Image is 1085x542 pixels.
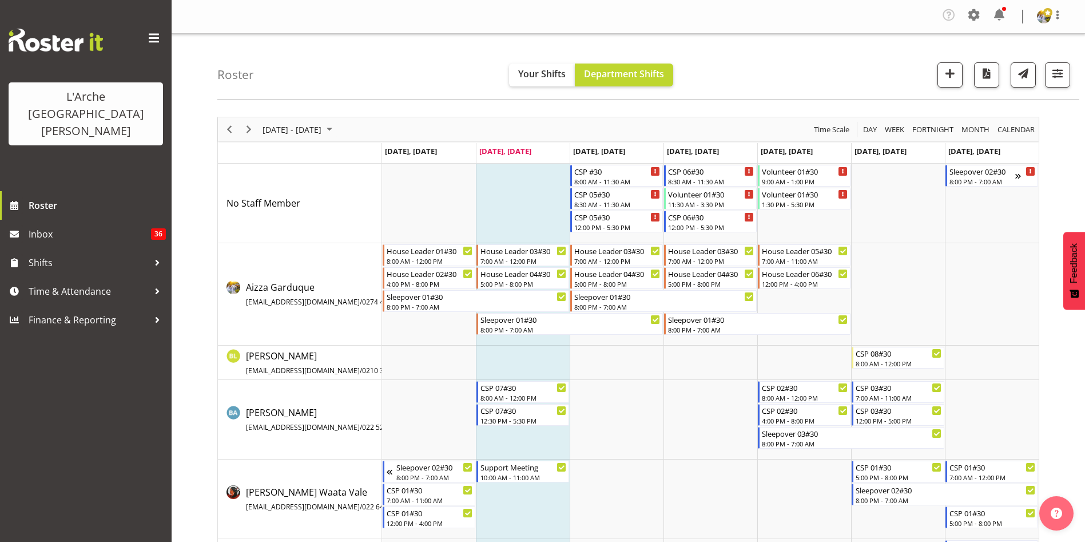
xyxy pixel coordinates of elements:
[1045,62,1070,88] button: Filter Shifts
[762,188,848,200] div: Volunteer 01#30
[852,461,944,482] div: Cherri Waata Vale"s event - CSP 01#30 Begin From Saturday, September 13, 2025 at 5:00:00 PM GMT+1...
[480,473,566,482] div: 10:00 AM - 11:00 AM
[664,313,850,335] div: Aizza Garduque"s event - Sleepover 01#30 Begin From Thursday, September 11, 2025 at 8:00:00 PM GM...
[246,280,406,308] a: Aizza Garduque[EMAIL_ADDRESS][DOMAIN_NAME]/0274 464 641
[574,165,660,177] div: CSP #30
[884,122,905,137] span: Week
[949,165,1015,177] div: Sleepover 02#30
[856,405,941,416] div: CSP 03#30
[509,64,575,86] button: Your Shifts
[856,416,941,425] div: 12:00 PM - 5:00 PM
[758,188,850,209] div: No Staff Member"s event - Volunteer 01#30 Begin From Friday, September 12, 2025 at 1:30:00 PM GMT...
[574,302,754,311] div: 8:00 PM - 7:00 AM
[574,268,660,279] div: House Leader 04#30
[246,406,406,433] a: [PERSON_NAME][EMAIL_ADDRESS][DOMAIN_NAME]/022 522 8891
[387,268,472,279] div: House Leader 02#30
[246,366,360,375] span: [EMAIL_ADDRESS][DOMAIN_NAME]
[387,245,472,256] div: House Leader 01#30
[949,507,1035,519] div: CSP 01#30
[668,223,754,232] div: 12:00 PM - 5:30 PM
[480,245,566,256] div: House Leader 03#30
[222,122,237,137] button: Previous
[911,122,955,137] span: Fortnight
[570,290,757,312] div: Aizza Garduque"s event - Sleepover 01#30 Begin From Wednesday, September 10, 2025 at 8:00:00 PM G...
[1011,62,1036,88] button: Send a list of all shifts for the selected filtered period to all rostered employees.
[856,461,941,473] div: CSP 01#30
[996,122,1036,137] span: calendar
[573,146,625,156] span: [DATE], [DATE]
[360,366,362,375] span: /
[762,416,848,425] div: 4:00 PM - 8:00 PM
[480,268,566,279] div: House Leader 04#30
[812,122,852,137] button: Time Scale
[574,256,660,266] div: 7:00 AM - 12:00 PM
[758,427,944,449] div: Bibi Ali"s event - Sleepover 03#30 Begin From Friday, September 12, 2025 at 8:00:00 PM GMT+12:00 ...
[852,347,944,369] div: Benny Liew"s event - CSP 08#30 Begin From Saturday, September 13, 2025 at 8:00:00 AM GMT+12:00 En...
[570,244,663,266] div: Aizza Garduque"s event - House Leader 03#30 Begin From Wednesday, September 10, 2025 at 7:00:00 A...
[668,211,754,223] div: CSP 06#30
[758,165,850,187] div: No Staff Member"s event - Volunteer 01#30 Begin From Friday, September 12, 2025 at 9:00:00 AM GMT...
[383,244,475,266] div: Aizza Garduque"s event - House Leader 01#30 Begin From Monday, September 8, 2025 at 8:00:00 AM GM...
[218,346,382,380] td: Benny Liew resource
[226,196,300,210] a: No Staff Member
[385,146,437,156] span: [DATE], [DATE]
[574,279,660,288] div: 5:00 PM - 8:00 PM
[387,279,472,288] div: 4:00 PM - 8:00 PM
[668,200,754,209] div: 11:30 AM - 3:30 PM
[362,297,406,307] span: 0274 464 641
[1037,10,1051,23] img: aizza-garduque4b89473dfc6c768e6a566f2329987521.png
[476,381,569,403] div: Bibi Ali"s event - CSP 07#30 Begin From Tuesday, September 9, 2025 at 8:00:00 AM GMT+12:00 Ends A...
[226,197,300,209] span: No Staff Member
[218,164,382,243] td: No Staff Member resource
[574,223,660,232] div: 12:00 PM - 5:30 PM
[668,177,754,186] div: 8:30 AM - 11:30 AM
[949,473,1035,482] div: 7:00 AM - 12:00 PM
[480,325,660,334] div: 8:00 PM - 7:00 AM
[996,122,1037,137] button: Month
[960,122,992,137] button: Timeline Month
[218,380,382,460] td: Bibi Ali resource
[476,461,569,482] div: Cherri Waata Vale"s event - Support Meeting Begin From Tuesday, September 9, 2025 at 10:00:00 AM ...
[476,313,663,335] div: Aizza Garduque"s event - Sleepover 01#30 Begin From Tuesday, September 9, 2025 at 8:00:00 PM GMT+...
[220,117,239,141] div: Previous
[246,350,406,376] span: [PERSON_NAME]
[1069,243,1079,283] span: Feedback
[664,165,757,187] div: No Staff Member"s event - CSP 06#30 Begin From Thursday, September 11, 2025 at 8:30:00 AM GMT+12:...
[246,281,406,307] span: Aizza Garduque
[668,325,848,334] div: 8:00 PM - 7:00 AM
[360,297,362,307] span: /
[480,256,566,266] div: 7:00 AM - 12:00 PM
[383,267,475,289] div: Aizza Garduque"s event - House Leader 02#30 Begin From Monday, September 8, 2025 at 4:00:00 PM GM...
[383,507,475,528] div: Cherri Waata Vale"s event - CSP 01#30 Begin From Monday, September 8, 2025 at 12:00:00 PM GMT+12:...
[246,406,406,433] span: [PERSON_NAME]
[1051,508,1062,519] img: help-xxl-2.png
[856,473,941,482] div: 5:00 PM - 8:00 PM
[383,290,569,312] div: Aizza Garduque"s event - Sleepover 01#30 Begin From Monday, September 8, 2025 at 8:00:00 PM GMT+1...
[762,200,848,209] div: 1:30 PM - 5:30 PM
[574,177,660,186] div: 8:00 AM - 11:30 AM
[762,268,848,279] div: House Leader 06#30
[911,122,956,137] button: Fortnight
[574,188,660,200] div: CSP 05#30
[480,405,566,416] div: CSP 07#30
[862,122,878,137] span: Day
[861,122,879,137] button: Timeline Day
[261,122,323,137] span: [DATE] - [DATE]
[246,502,360,512] span: [EMAIL_ADDRESS][DOMAIN_NAME]
[668,268,754,279] div: House Leader 04#30
[852,381,944,403] div: Bibi Ali"s event - CSP 03#30 Begin From Saturday, September 13, 2025 at 7:00:00 AM GMT+12:00 Ends...
[758,244,850,266] div: Aizza Garduque"s event - House Leader 05#30 Begin From Friday, September 12, 2025 at 7:00:00 AM G...
[387,256,472,266] div: 8:00 AM - 12:00 PM
[387,302,566,311] div: 8:00 PM - 7:00 AM
[479,146,531,156] span: [DATE], [DATE]
[856,393,941,402] div: 7:00 AM - 11:00 AM
[758,381,850,403] div: Bibi Ali"s event - CSP 02#30 Begin From Friday, September 12, 2025 at 8:00:00 AM GMT+12:00 Ends A...
[383,484,475,505] div: Cherri Waata Vale"s event - CSP 01#30 Begin From Monday, September 8, 2025 at 7:00:00 AM GMT+12:0...
[570,188,663,209] div: No Staff Member"s event - CSP 05#30 Begin From Wednesday, September 10, 2025 at 8:30:00 AM GMT+12...
[762,439,941,448] div: 8:00 PM - 7:00 AM
[856,347,941,359] div: CSP 08#30
[852,484,1038,505] div: Cherri Waata Vale"s event - Sleepover 02#30 Begin From Saturday, September 13, 2025 at 8:00:00 PM...
[151,228,166,240] span: 36
[362,422,406,432] span: 022 522 8891
[29,311,149,329] span: Finance & Reporting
